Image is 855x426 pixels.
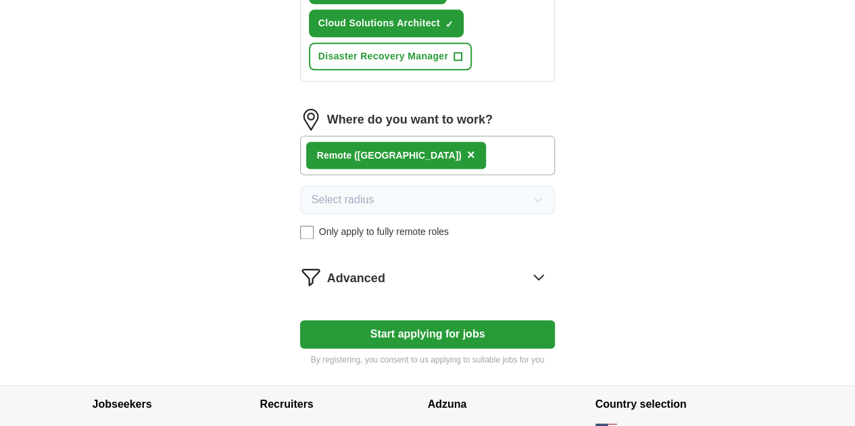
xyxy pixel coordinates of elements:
[467,145,475,165] button: ×
[300,266,322,288] img: filter
[327,111,493,129] label: Where do you want to work?
[318,49,448,63] span: Disaster Recovery Manager
[300,109,322,130] img: location.png
[309,43,472,70] button: Disaster Recovery Manager
[300,354,556,366] p: By registering, you consent to us applying to suitable jobs for you
[317,149,462,163] div: Remote ([GEOGRAPHIC_DATA])
[300,320,556,348] button: Start applying for jobs
[319,225,449,239] span: Only apply to fully remote roles
[595,385,763,423] h4: Country selection
[318,16,440,30] span: Cloud Solutions Architect
[309,9,464,37] button: Cloud Solutions Architect✓
[300,225,314,239] input: Only apply to fully remote roles
[300,186,556,214] button: Select radius
[312,192,374,208] span: Select radius
[467,147,475,162] span: ×
[445,19,454,30] span: ✓
[327,269,385,288] span: Advanced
